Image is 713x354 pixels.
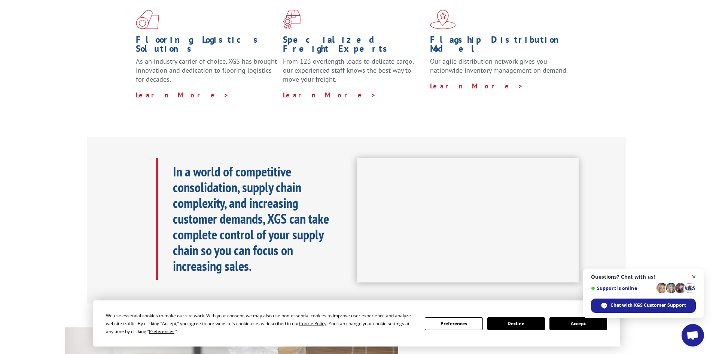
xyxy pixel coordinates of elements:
span: Questions? Chat with us! [591,274,696,280]
img: xgs-icon-flagship-distribution-model-red [430,10,456,29]
a: Learn More > [430,82,523,90]
div: We use essential cookies to make our site work. With your consent, we may also use non-essential ... [106,312,416,335]
span: As an industry carrier of choice, XGS has brought innovation and dedication to flooring logistics... [136,57,277,84]
span: Cookie Policy [299,320,326,327]
span: Close chat [689,272,699,282]
button: Preferences [425,317,482,330]
iframe: XGS Logistics Solutions [357,158,579,283]
img: xgs-icon-total-supply-chain-intelligence-red [136,10,159,29]
button: Accept [549,317,607,330]
div: Cookie Consent Prompt [93,300,620,347]
h1: Specialized Freight Experts [283,35,424,57]
button: Decline [487,317,545,330]
h1: Flooring Logistics Solutions [136,35,277,57]
span: Chat with XGS Customer Support [610,302,686,309]
span: Preferences [149,328,174,335]
span: Support is online [591,285,654,291]
a: Learn More > [283,91,376,99]
div: Chat with XGS Customer Support [591,299,696,313]
div: Open chat [682,324,704,347]
p: From 123 overlength loads to delicate cargo, our experienced staff knows the best way to move you... [283,57,424,90]
b: In a world of competitive consolidation, supply chain complexity, and increasing customer demands... [173,163,329,275]
img: xgs-icon-focused-on-flooring-red [283,10,301,29]
span: Our agile distribution network gives you nationwide inventory management on demand. [430,57,568,75]
a: Learn More > [136,91,229,99]
h1: Flagship Distribution Model [430,35,572,57]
